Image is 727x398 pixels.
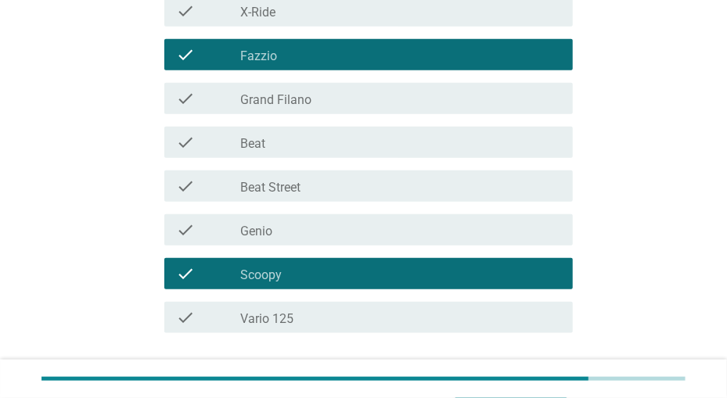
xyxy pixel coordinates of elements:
label: Fazzio [240,48,277,64]
i: check [177,89,196,108]
i: check [177,221,196,239]
i: check [177,264,196,283]
label: Beat [240,136,265,152]
label: Grand Filano [240,92,311,108]
label: Genio [240,224,272,239]
label: Vario 125 [240,311,293,327]
i: check [177,45,196,64]
i: check [177,177,196,195]
label: X-Ride [240,5,275,20]
i: check [177,133,196,152]
label: Scoopy [240,267,282,283]
label: Beat Street [240,180,301,195]
i: check [177,308,196,327]
i: check [177,2,196,20]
